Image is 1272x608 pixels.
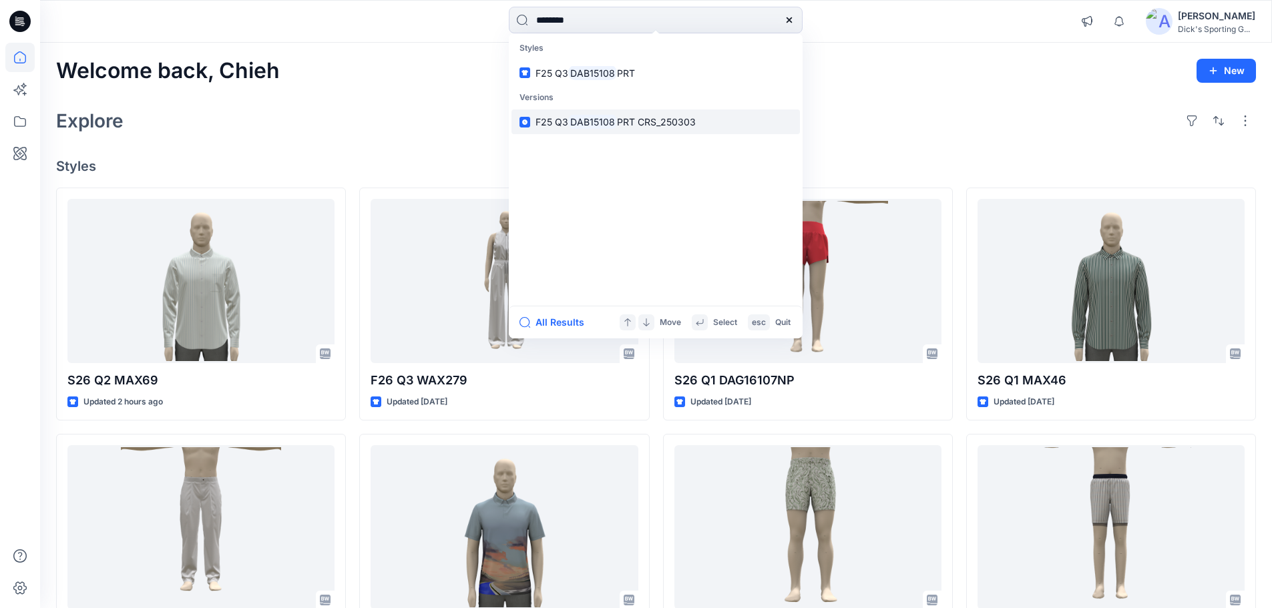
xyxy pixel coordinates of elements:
a: F25 Q3DAB15108PRT [511,61,800,85]
span: PRT [617,67,635,79]
h2: Explore [56,110,124,131]
p: Select [713,316,737,330]
h2: Welcome back, Chieh [56,59,280,83]
p: Updated 2 hours ago [83,395,163,409]
mark: DAB15108 [568,114,617,129]
p: F26 Q3 WAX279 [371,371,638,390]
a: F25 Q3DAB15108PRT CRS_250303 [511,109,800,134]
mark: DAB15108 [568,65,617,81]
p: S26 Q1 MAX46 [978,371,1245,390]
div: [PERSON_NAME] [1178,8,1255,24]
p: S26 Q2 MAX69 [67,371,335,390]
span: F25 Q3 [536,116,568,127]
p: Updated [DATE] [387,395,447,409]
p: S26 Q1 DAG16107NP [674,371,941,390]
a: S26 Q1 DAG16107NP [674,199,941,364]
h4: Styles [56,158,1256,174]
a: S26 Q1 MAX46 [978,199,1245,364]
a: S26 Q2 MAX69 [67,199,335,364]
button: New [1197,59,1256,83]
p: Styles [511,36,800,61]
p: esc [752,316,766,330]
span: F25 Q3 [536,67,568,79]
p: Updated [DATE] [994,395,1054,409]
p: Quit [775,316,791,330]
a: F26 Q3 WAX279 [371,199,638,364]
p: Move [660,316,681,330]
span: PRT CRS_250303 [617,116,696,127]
img: avatar [1146,8,1173,35]
p: Versions [511,85,800,110]
button: All Results [519,314,593,330]
div: Dick's Sporting G... [1178,24,1255,34]
p: Updated [DATE] [690,395,751,409]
